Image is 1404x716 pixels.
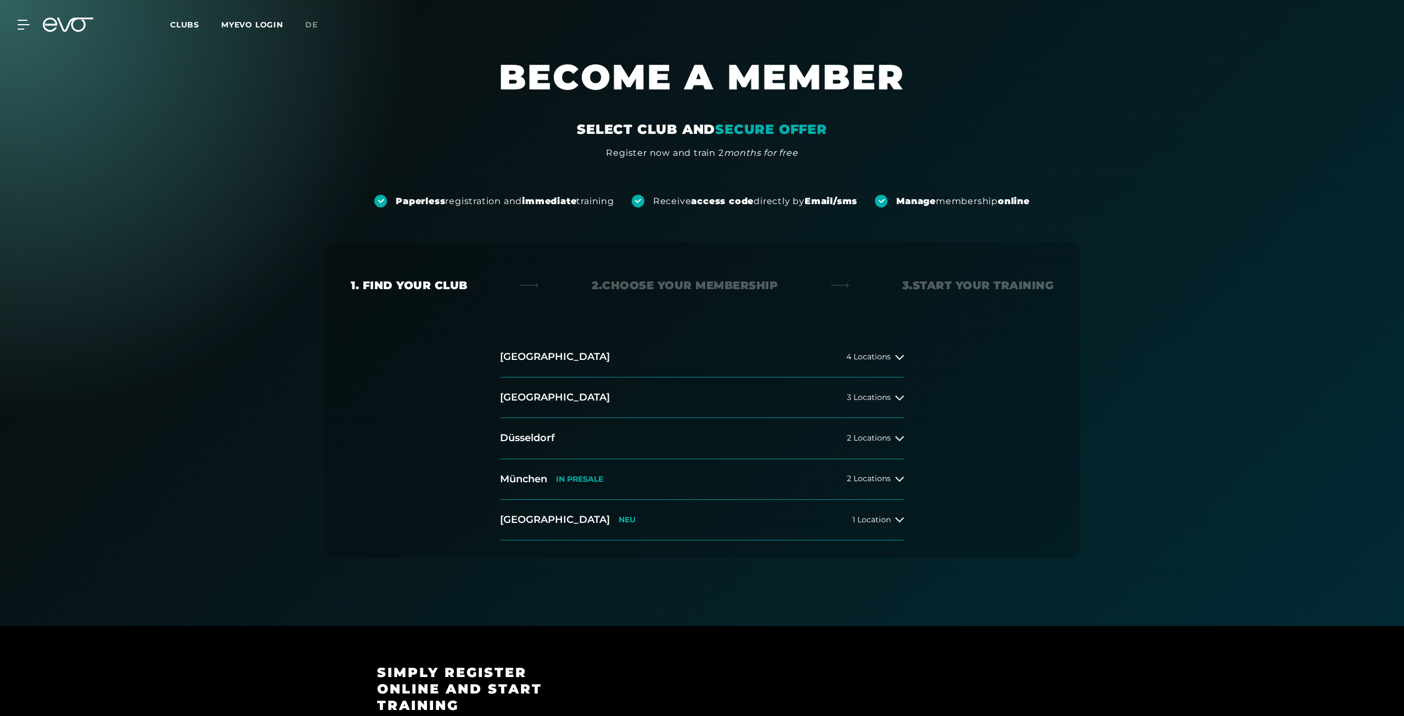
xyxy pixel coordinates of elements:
[522,196,576,206] strong: immediate
[500,472,547,486] h2: München
[500,500,904,540] button: [GEOGRAPHIC_DATA]NEU1 Location
[500,513,610,527] h2: [GEOGRAPHIC_DATA]
[221,20,283,30] a: MYEVO LOGIN
[500,350,610,364] h2: [GEOGRAPHIC_DATA]
[305,20,318,30] span: de
[896,196,936,206] strong: Manage
[724,148,798,158] em: months for free
[896,195,1030,207] div: membership
[500,431,555,445] h2: Düsseldorf
[500,418,904,459] button: Düsseldorf2 Locations
[170,20,199,30] span: Clubs
[902,278,1054,293] div: 3. Start your Training
[396,196,445,206] strong: Paperless
[852,516,891,524] span: 1 Location
[500,391,610,404] h2: [GEOGRAPHIC_DATA]
[396,195,614,207] div: registration and training
[847,434,891,442] span: 2 Locations
[691,196,754,206] strong: access code
[351,278,468,293] div: 1. Find your club
[715,121,827,137] em: SECURE OFFER
[305,19,331,31] a: de
[998,196,1030,206] strong: online
[592,278,778,293] div: 2. Choose your membership
[500,459,904,500] button: MünchenIN PRESALE2 Locations
[653,195,857,207] div: Receive directly by
[373,55,1031,121] h1: BECOME A MEMBER
[577,121,827,138] div: SELECT CLUB AND
[556,475,603,484] p: IN PRESALE
[606,146,798,160] div: Register now and train 2
[619,515,636,525] p: NEU
[805,196,857,206] strong: Email/sms
[847,393,891,402] span: 3 Locations
[847,475,891,483] span: 2 Locations
[500,337,904,377] button: [GEOGRAPHIC_DATA]4 Locations
[846,353,891,361] span: 4 Locations
[170,19,221,30] a: Clubs
[500,377,904,418] button: [GEOGRAPHIC_DATA]3 Locations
